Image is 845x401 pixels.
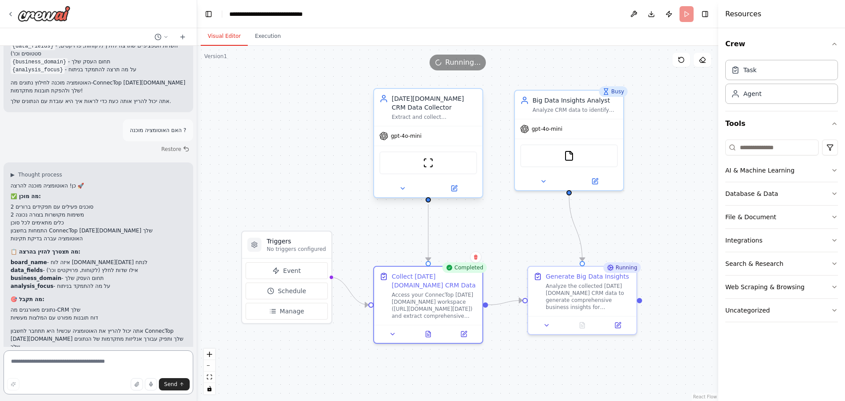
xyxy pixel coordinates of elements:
[410,329,447,339] button: View output
[151,32,172,42] button: Switch to previous chat
[725,182,838,205] button: Database & Data
[699,8,711,20] button: Hide right sidebar
[11,211,186,219] li: 2 משימות מקושרות בצורה נכונה
[725,259,783,268] div: Search & Research
[11,282,186,290] li: - על מה להתמקד בניתוח
[229,10,328,18] nav: breadcrumb
[725,32,838,56] button: Crew
[570,176,620,187] button: Open in side panel
[725,206,838,228] button: File & Document
[204,349,215,394] div: React Flow controls
[11,42,55,50] code: {data_fields}
[11,58,68,66] code: {business_domain}
[533,107,618,114] div: Analyze CRM data to identify patterns, trends, and actionable insights for {business_domain}. Gen...
[158,143,193,155] button: Restore
[743,89,761,98] div: Agent
[429,183,479,194] button: Open in side panel
[373,90,483,200] div: [DATE][DOMAIN_NAME] CRM Data CollectorExtract and collect comprehensive CRM data from your Connec...
[743,66,757,74] div: Task
[603,262,641,273] div: Running
[11,171,15,178] span: ▶
[564,151,574,161] img: FileReadTool
[533,96,618,105] div: Big Data Insights Analyst
[176,32,190,42] button: Start a new chat
[392,272,477,290] div: Collect [DATE][DOMAIN_NAME] CRM Data
[11,182,186,190] p: כן! האוטומציה מוכנה להרצה 🚀
[159,378,190,390] button: Send
[448,329,479,339] button: Open in side panel
[11,274,186,282] li: - תחום העסק שלך
[246,283,328,299] button: Schedule
[725,283,805,291] div: Web Scraping & Browsing
[11,266,186,274] li: - אילו שדות לחלץ (לקוחות, פרויקטים וכו')
[470,251,481,263] button: Delete node
[204,349,215,360] button: zoom in
[246,262,328,279] button: Event
[202,8,215,20] button: Hide left sidebar
[11,283,53,289] strong: analysis_focus
[11,327,186,351] p: אתה יכול להריץ את האוטומציה עכשיו! היא תתחבר לחשבון ConnecTop [DATE][DOMAIN_NAME] שלך ותפיק עבורך...
[7,378,19,390] button: Improve this prompt
[11,296,44,302] strong: 🎯 מה תקבל:
[693,394,717,399] a: React Flow attribution
[532,125,562,132] span: gpt-4o-mini
[11,171,62,178] button: ▶Thought process
[725,159,838,182] button: AI & Machine Learning
[11,193,41,199] strong: ✅ מה מוכן:
[11,42,186,58] li: - השדות הספציפיים שתרצה לחלץ (לקוחות, פרויקטים, סטטוסים וכו')
[11,259,47,265] strong: board_name
[204,53,227,60] div: Version 1
[392,94,477,112] div: [DATE][DOMAIN_NAME] CRM Data Collector
[725,189,778,198] div: Database & Data
[546,283,631,311] div: Analyze the collected [DATE][DOMAIN_NAME] CRM data to generate comprehensive business insights fo...
[130,126,186,134] p: האם האוטומציה מוכנה ?
[445,57,481,68] span: Running...
[145,378,157,390] button: Click to speak your automation idea
[546,272,629,281] div: Generate Big Data Insights
[204,383,215,394] button: toggle interactivity
[725,136,838,329] div: Tools
[11,97,186,105] p: אתה יכול להריץ אותה כעת כדי לראות איך היא עובדת עם הנתונים שלך.
[725,276,838,298] button: Web Scraping & Browsing
[11,235,186,243] li: האוטומציה עברה בדיקת תקינות
[725,56,838,111] div: Crew
[11,219,186,227] li: כלים מתאימים לכל סוכן
[283,266,301,275] span: Event
[201,27,248,46] button: Visual Editor
[725,9,761,19] h4: Resources
[164,381,177,388] span: Send
[11,66,65,74] code: {analysis_focus}
[11,258,186,266] li: - איזה לוח [DOMAIN_NAME][DATE] לנתח
[725,252,838,275] button: Search & Research
[241,231,332,324] div: TriggersNo triggers configuredEventScheduleManage
[392,114,477,121] div: Extract and collect comprehensive CRM data from your ConnecTop [DATE][DOMAIN_NAME] workspace ([UR...
[603,320,633,331] button: Open in side panel
[11,79,186,95] p: האוטומציה מוכנה לחילוץ נתונים מה-ConnecTop [DATE][DOMAIN_NAME] שלך ולהפקת תובנות מתקדמות!
[599,86,628,97] div: Busy
[391,132,422,140] span: gpt-4o-mini
[11,267,43,273] strong: data_fields
[725,306,770,315] div: Uncategorized
[267,246,326,253] p: No triggers configured
[11,249,81,255] strong: 📋 מה תצטרך להזין בהרצה:
[246,303,328,320] button: Manage
[18,171,62,178] span: Thought process
[424,204,433,261] g: Edge from 34abf6c4-fd11-47a1-ad74-9f0a2222edab to 7adf6287-7101-4ee8-bfb9-af364c3d6e57
[18,6,70,22] img: Logo
[527,266,637,335] div: RunningGenerate Big Data InsightsAnalyze the collected [DATE][DOMAIN_NAME] CRM data to generate c...
[278,287,306,295] span: Schedule
[564,320,601,331] button: No output available
[11,227,186,235] li: התמחות בחשבון ConnecTop [DATE][DOMAIN_NAME] שלך
[725,229,838,252] button: Integrations
[392,291,477,320] div: Access your ConnecTop [DATE][DOMAIN_NAME] workspace ([URL][DOMAIN_NAME][DATE]) and extract compre...
[204,360,215,372] button: zoom out
[442,262,487,273] div: Completed
[11,306,186,314] li: נתונים מאורגנים מה-CRM שלך
[248,27,288,46] button: Execution
[488,296,522,309] g: Edge from 7adf6287-7101-4ee8-bfb9-af364c3d6e57 to bd8794b5-3c7c-45f5-a187-f36e3f9999e5
[373,266,483,344] div: CompletedCollect [DATE][DOMAIN_NAME] CRM DataAccess your ConnecTop [DATE][DOMAIN_NAME] workspace ...
[204,372,215,383] button: fit view
[280,307,305,316] span: Manage
[725,166,794,175] div: AI & Machine Learning
[423,158,434,168] img: ScrapeWebsiteTool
